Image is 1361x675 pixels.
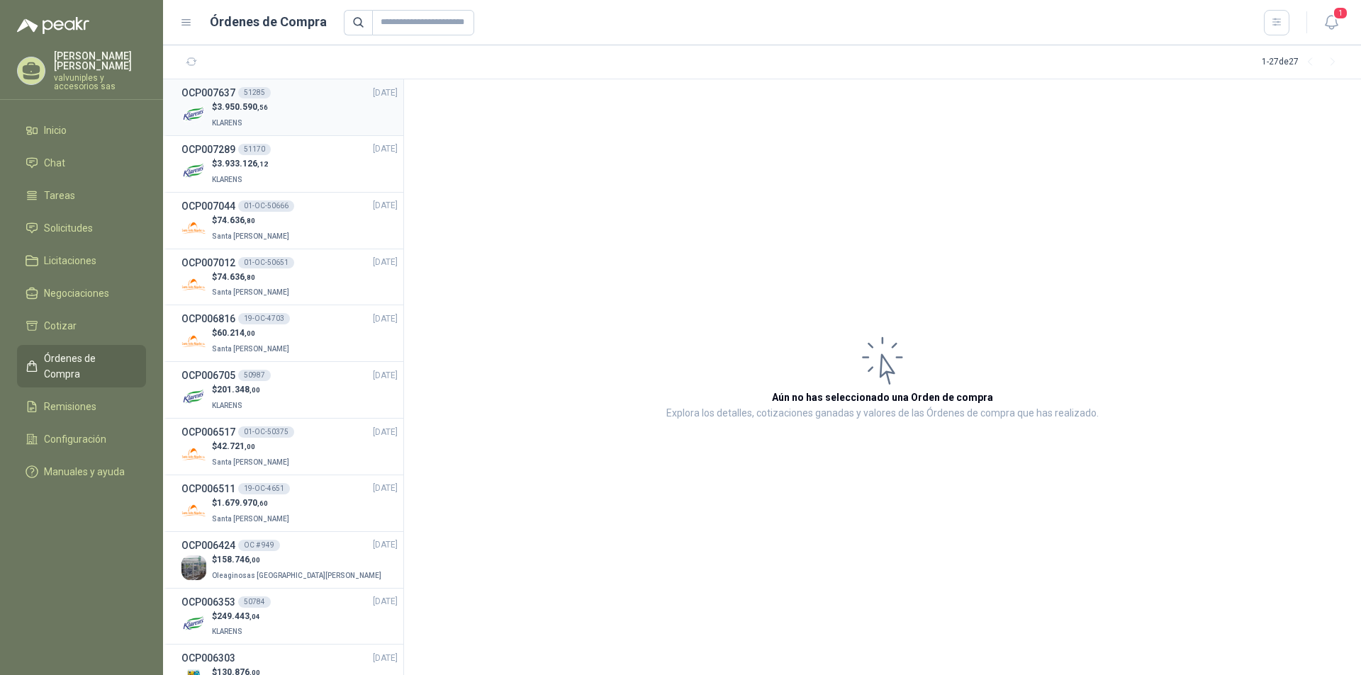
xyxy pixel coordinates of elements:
[44,399,96,414] span: Remisiones
[245,217,255,225] span: ,80
[212,515,289,523] span: Santa [PERSON_NAME]
[250,386,260,394] span: ,00
[373,312,398,326] span: [DATE]
[17,247,146,274] a: Licitaciones
[17,149,146,176] a: Chat
[181,255,398,300] a: OCP00701201-OC-50651[DATE] Company Logo$74.636,80Santa [PERSON_NAME]
[373,538,398,552] span: [DATE]
[181,159,206,184] img: Company Logo
[238,370,271,381] div: 50987
[44,464,125,480] span: Manuales y ayuda
[1262,51,1344,74] div: 1 - 27 de 27
[181,594,235,610] h3: OCP006353
[181,594,398,639] a: OCP00635350784[DATE] Company Logo$249.443,04KLARENS
[212,572,381,579] span: Oleaginosas [GEOGRAPHIC_DATA][PERSON_NAME]
[212,176,242,183] span: KLARENS
[257,160,268,168] span: ,12
[212,458,289,466] span: Santa [PERSON_NAME]
[44,253,96,268] span: Licitaciones
[217,272,255,282] span: 74.636
[212,119,242,127] span: KLARENS
[245,273,255,281] span: ,80
[181,198,235,214] h3: OCP007044
[238,257,294,268] div: 01-OC-50651
[181,442,206,467] img: Company Logo
[17,280,146,307] a: Negociaciones
[17,182,146,209] a: Tareas
[373,652,398,665] span: [DATE]
[238,596,271,608] div: 50784
[217,385,260,395] span: 201.348
[373,426,398,439] span: [DATE]
[257,103,268,111] span: ,56
[238,200,294,212] div: 01-OC-50666
[181,538,235,553] h3: OCP006424
[238,540,280,551] div: OC # 949
[181,216,206,241] img: Company Logo
[1318,10,1344,35] button: 1
[44,188,75,203] span: Tareas
[217,215,255,225] span: 74.636
[181,142,398,186] a: OCP00728951170[DATE] Company Logo$3.933.126,12KLARENS
[181,368,235,383] h3: OCP006705
[17,215,146,242] a: Solicitudes
[212,383,260,397] p: $
[181,385,206,410] img: Company Logo
[238,313,290,324] div: 19-OC-4703
[181,612,206,637] img: Company Logo
[212,345,289,353] span: Santa [PERSON_NAME]
[181,311,398,356] a: OCP00681619-OC-4703[DATE] Company Logo$60.214,00Santa [PERSON_NAME]
[212,553,384,567] p: $
[217,159,268,169] span: 3.933.126
[54,74,146,91] p: valvuniples y accesorios sas
[212,327,292,340] p: $
[1333,6,1348,20] span: 1
[772,390,993,405] h3: Aún no has seleccionado una Orden de compra
[17,393,146,420] a: Remisiones
[181,499,206,523] img: Company Logo
[373,595,398,608] span: [DATE]
[238,426,294,438] div: 01-OC-50375
[181,650,235,666] h3: OCP006303
[44,155,65,171] span: Chat
[373,256,398,269] span: [DATE]
[44,318,77,334] span: Cotizar
[217,441,255,451] span: 42.721
[54,51,146,71] p: [PERSON_NAME] [PERSON_NAME]
[181,103,206,127] img: Company Logo
[181,538,398,582] a: OCP006424OC # 949[DATE] Company Logo$158.746,00Oleaginosas [GEOGRAPHIC_DATA][PERSON_NAME]
[373,199,398,212] span: [DATE]
[17,312,146,339] a: Cotizar
[217,498,268,508] span: 1.679.970
[238,87,271,98] div: 51285
[17,345,146,387] a: Órdenes de Compra
[257,499,268,507] span: ,60
[181,555,206,580] img: Company Logo
[44,220,93,236] span: Solicitudes
[217,102,268,112] span: 3.950.590
[373,86,398,100] span: [DATE]
[181,424,398,469] a: OCP00651701-OC-50375[DATE] Company Logo$42.721,00Santa [PERSON_NAME]
[373,142,398,156] span: [DATE]
[181,481,235,497] h3: OCP006511
[17,17,89,34] img: Logo peakr
[212,288,289,296] span: Santa [PERSON_NAME]
[212,214,292,227] p: $
[210,12,327,32] h1: Órdenes de Compra
[212,157,268,171] p: $
[212,271,292,284] p: $
[17,117,146,144] a: Inicio
[181,85,235,101] h3: OCP007637
[238,483,290,494] div: 19-OC-4651
[212,610,260,623] p: $
[212,628,242,635] span: KLARENS
[212,232,289,240] span: Santa [PERSON_NAME]
[217,611,260,621] span: 249.443
[181,481,398,526] a: OCP00651119-OC-4651[DATE] Company Logo$1.679.970,60Santa [PERSON_NAME]
[181,368,398,412] a: OCP00670550987[DATE] Company Logo$201.348,00KLARENS
[17,426,146,453] a: Configuración
[217,555,260,565] span: 158.746
[17,458,146,485] a: Manuales y ayuda
[245,443,255,450] span: ,00
[181,329,206,353] img: Company Logo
